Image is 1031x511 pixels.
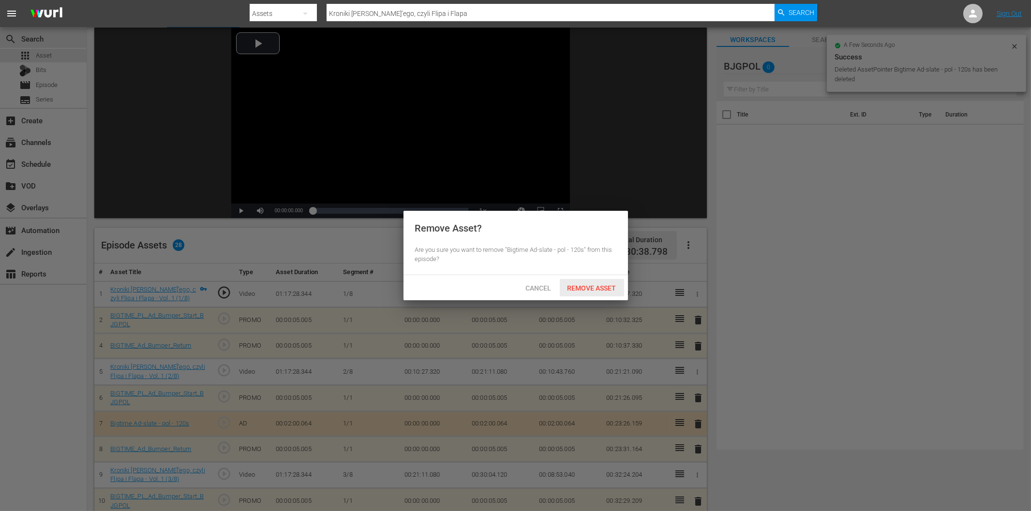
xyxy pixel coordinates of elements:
span: menu [6,8,17,19]
div: Remove Asset? [415,222,482,234]
span: Remove Asset [560,284,624,292]
button: Remove Asset [560,279,624,296]
div: Are you sure you want to remove "Bigtime Ad-slate - pol - 120s" from this episode? [415,246,616,263]
span: Search [789,4,814,21]
button: Search [775,4,817,21]
button: Cancel [517,279,560,296]
img: ans4CAIJ8jUAAAAAAAAAAAAAAAAAAAAAAAAgQb4GAAAAAAAAAAAAAAAAAAAAAAAAJMjXAAAAAAAAAAAAAAAAAAAAAAAAgAT5G... [23,2,70,25]
span: Cancel [518,284,559,292]
a: Sign Out [997,10,1022,17]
